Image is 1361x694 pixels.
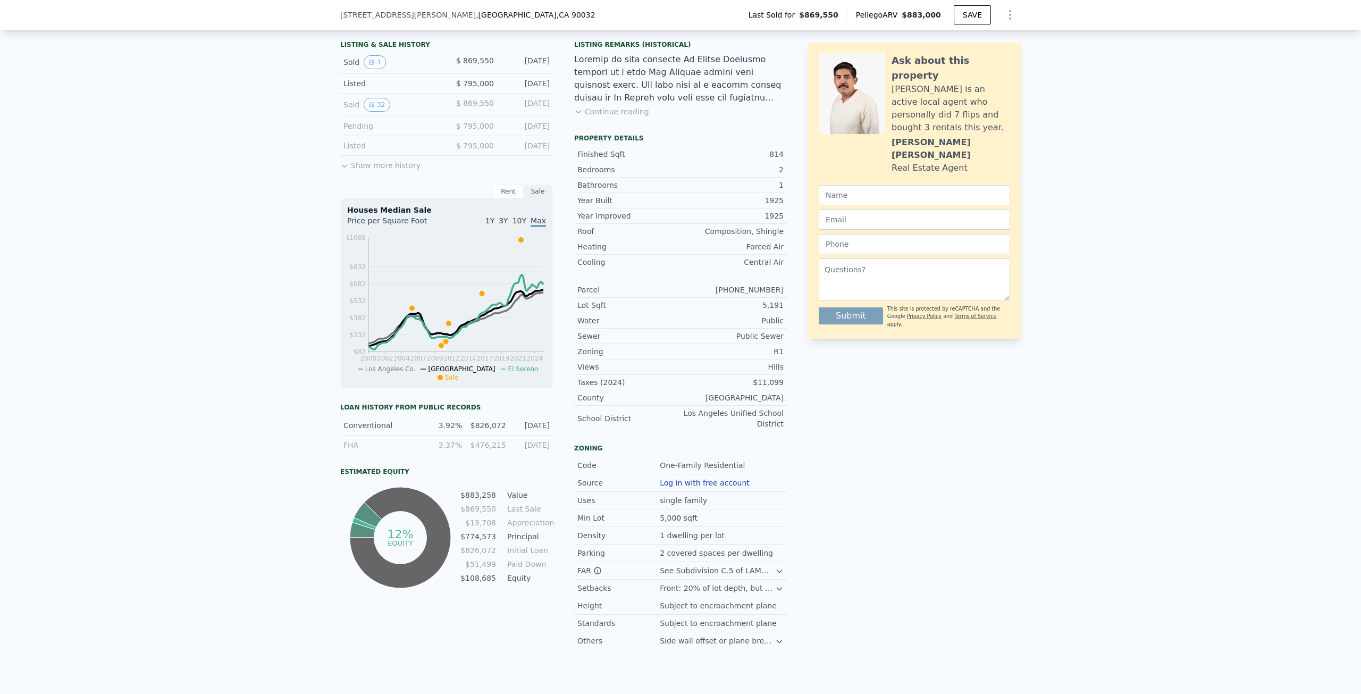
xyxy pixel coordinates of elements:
div: single family [660,495,709,506]
div: Source [577,478,660,488]
button: Show Options [999,4,1021,26]
div: Loan history from public records [340,403,553,412]
tspan: 2007 [410,355,427,362]
div: Sale [523,185,553,198]
span: 10Y [513,216,526,225]
span: $ 795,000 [456,141,494,150]
div: [PERSON_NAME] is an active local agent who personally did 7 flips and bought 3 rentals this year. [892,83,1010,134]
div: [DATE] [502,55,550,69]
div: FAR [577,565,660,576]
div: Taxes (2024) [577,377,680,388]
div: Lot Sqft [577,300,680,311]
span: $ 795,000 [456,79,494,88]
span: Pellego ARV [856,10,902,20]
div: [DATE] [502,121,550,131]
div: Zoning [574,444,787,453]
span: [GEOGRAPHIC_DATA] [428,365,495,373]
div: Rent [493,185,523,198]
div: [DATE] [502,140,550,151]
div: 1 [680,180,784,190]
tspan: $82 [354,348,366,356]
div: 3.92% [425,420,462,431]
div: LISTING & SALE HISTORY [340,40,553,51]
div: $476,215 [468,440,506,450]
div: Sold [343,98,438,112]
input: Name [819,185,1010,205]
td: Paid Down [505,558,553,570]
div: R1 [680,346,784,357]
td: $826,072 [460,545,497,556]
div: Ask about this property [892,53,1010,83]
span: $ 869,550 [456,56,494,65]
div: $826,072 [468,420,506,431]
tspan: $232 [349,331,366,339]
div: Houses Median Sale [347,205,546,215]
div: Front: 20% of lot depth, but not less than prevailing; Side: 5 ft or 10% of lot width where lot i... [660,583,775,593]
button: Show more history [340,156,421,171]
div: Sewer [577,331,680,341]
div: Parcel [577,285,680,295]
td: Appreciation [505,517,553,529]
div: Bedrooms [577,164,680,175]
td: $869,550 [460,503,497,515]
div: 1 dwelling per lot [660,530,727,541]
a: Privacy Policy [907,313,942,319]
tspan: 2024 [527,355,543,362]
td: $13,708 [460,517,497,529]
div: Central Air [680,257,784,267]
div: FHA [343,440,418,450]
span: 3Y [499,216,508,225]
tspan: 2019 [493,355,510,362]
tspan: 2017 [477,355,493,362]
tspan: $532 [349,297,366,305]
button: Continue reading [574,106,649,117]
div: Heating [577,241,680,252]
div: 2 covered spaces per dwelling [660,548,775,558]
div: Bathrooms [577,180,680,190]
div: Subject to encroachment plane [660,618,779,629]
span: El Sereno [508,365,539,373]
div: Composition, Shingle [680,226,784,237]
td: Value [505,489,553,501]
tspan: $832 [349,263,366,271]
tspan: 2009 [427,355,443,362]
div: Setbacks [577,583,660,593]
div: [PERSON_NAME] [PERSON_NAME] [892,136,1010,162]
button: Log in with free account [660,479,750,487]
span: , CA 90032 [557,11,595,19]
div: Views [577,362,680,372]
tspan: 12% [387,528,413,541]
span: Los Angeles Co. [365,365,416,373]
div: Listed [343,78,438,89]
span: , [GEOGRAPHIC_DATA] [476,10,595,20]
div: Public Sewer [680,331,784,341]
div: Zoning [577,346,680,357]
div: Roof [577,226,680,237]
td: Initial Loan [505,545,553,556]
div: Finished Sqft [577,149,680,160]
div: Loremip do sita consecte Ad Elitse Doeiusmo tempori ut l etdo Mag Aliquae admini veni quisnost ex... [574,53,787,104]
tspan: 2012 [443,355,460,362]
div: Conventional [343,420,418,431]
div: Subject to encroachment plane [660,600,779,611]
div: Min Lot [577,513,660,523]
div: County [577,392,680,403]
span: Last Sold for [749,10,800,20]
div: Listing Remarks (Historical) [574,40,787,49]
a: Terms of Service [954,313,996,319]
tspan: equity [388,539,413,547]
td: Equity [505,572,553,584]
div: Price per Square Foot [347,215,447,232]
div: Cooling [577,257,680,267]
button: Submit [819,307,883,324]
div: One-Family Residential [660,460,747,471]
div: Others [577,636,660,646]
div: Year Improved [577,211,680,221]
div: Side wall offset or plane break required for walls >14 ft high and >45 ft long [660,636,775,646]
td: Last Sale [505,503,553,515]
div: School District [577,413,680,424]
div: Year Built [577,195,680,206]
tspan: 2014 [460,355,476,362]
input: Email [819,210,1010,230]
span: 1Y [485,216,494,225]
